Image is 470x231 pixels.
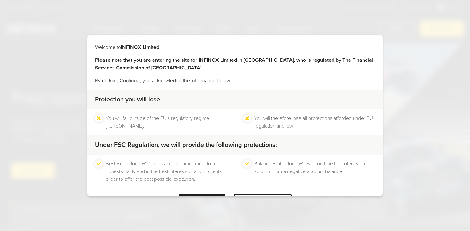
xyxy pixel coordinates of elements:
[95,44,375,51] p: Welcome to
[254,160,375,183] li: Balance Protection - We will continue to protect your account from a negative account balance.
[179,194,225,210] div: CONTINUE
[95,57,373,71] strong: Please note that you are entering the site for INFINOX Limited in [GEOGRAPHIC_DATA], who is regul...
[95,141,277,149] strong: Under FSC Regulation, we will provide the following protections:
[106,115,227,130] li: You will fall outside of the EU's regulatory regime - [PERSON_NAME].
[106,160,227,183] li: Best Execution - We’ll maintain our commitment to act honestly, fairly and in the best interests ...
[254,115,375,130] li: You will therefore lose all protections afforded under EU regulation and law.
[234,194,292,210] div: LEAVE WEBSITE
[95,77,375,84] p: By clicking Continue, you acknowledge the information below.
[95,96,160,103] strong: Protection you will lose
[121,44,159,51] strong: INFINOX Limited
